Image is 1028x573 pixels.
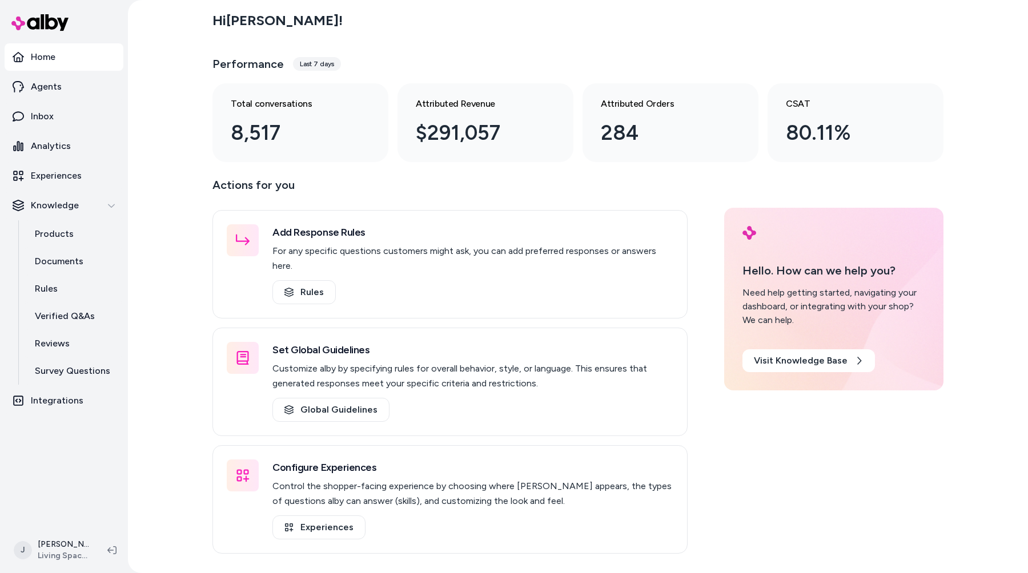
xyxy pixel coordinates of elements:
[23,275,123,302] a: Rules
[231,118,352,148] div: 8,517
[212,176,688,203] p: Actions for you
[11,14,69,31] img: alby Logo
[23,248,123,275] a: Documents
[742,262,925,279] p: Hello. How can we help you?
[35,227,74,241] p: Products
[31,199,79,212] p: Knowledge
[5,73,123,100] a: Agents
[35,364,110,378] p: Survey Questions
[272,224,673,240] h3: Add Response Rules
[212,56,284,72] h3: Performance
[5,192,123,219] button: Knowledge
[768,83,943,162] a: CSAT 80.11%
[38,539,89,550] p: [PERSON_NAME]
[35,337,70,350] p: Reviews
[35,255,83,268] p: Documents
[14,541,32,559] span: J
[23,357,123,385] a: Survey Questions
[583,83,758,162] a: Attributed Orders 284
[23,330,123,357] a: Reviews
[31,80,62,94] p: Agents
[31,169,82,183] p: Experiences
[5,103,123,130] a: Inbox
[31,50,55,64] p: Home
[31,110,54,123] p: Inbox
[416,97,537,111] h3: Attributed Revenue
[272,280,336,304] a: Rules
[5,162,123,189] a: Experiences
[35,282,58,296] p: Rules
[293,57,341,71] div: Last 7 days
[272,398,389,422] a: Global Guidelines
[272,342,673,358] h3: Set Global Guidelines
[272,244,673,273] p: For any specific questions customers might ask, you can add preferred responses or answers here.
[23,302,123,330] a: Verified Q&As
[35,309,95,323] p: Verified Q&As
[31,139,71,153] p: Analytics
[23,220,123,248] a: Products
[212,12,343,29] h2: Hi [PERSON_NAME] !
[272,361,673,391] p: Customize alby by specifying rules for overall behavior, style, or language. This ensures that ge...
[786,118,907,148] div: 80.11%
[212,83,388,162] a: Total conversations 8,517
[742,286,925,327] div: Need help getting started, navigating your dashboard, or integrating with your shop? We can help.
[786,97,907,111] h3: CSAT
[5,43,123,71] a: Home
[742,226,756,240] img: alby Logo
[231,97,352,111] h3: Total conversations
[7,532,98,568] button: J[PERSON_NAME]Living Spaces
[5,387,123,414] a: Integrations
[742,349,875,372] a: Visit Knowledge Base
[272,459,673,475] h3: Configure Experiences
[38,550,89,562] span: Living Spaces
[601,118,722,148] div: 284
[397,83,573,162] a: Attributed Revenue $291,057
[5,132,123,160] a: Analytics
[272,479,673,509] p: Control the shopper-facing experience by choosing where [PERSON_NAME] appears, the types of quest...
[31,394,83,407] p: Integrations
[272,515,366,539] a: Experiences
[601,97,722,111] h3: Attributed Orders
[416,118,537,148] div: $291,057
